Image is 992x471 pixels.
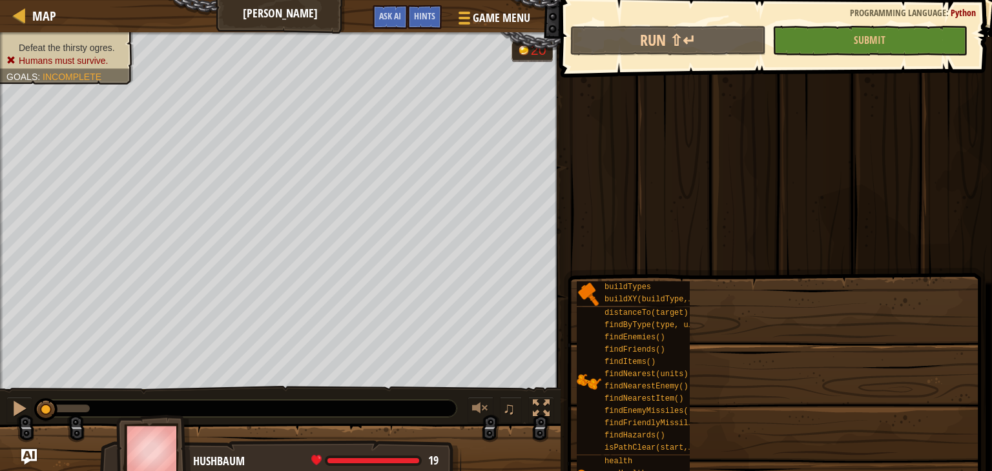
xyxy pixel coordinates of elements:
[473,10,530,26] span: Game Menu
[604,333,665,342] span: findEnemies()
[531,44,546,58] div: 20
[850,6,946,19] span: Programming language
[604,308,688,317] span: distanceTo(target)
[6,397,32,423] button: Ctrl + P: Pause
[577,283,601,307] img: portrait.png
[951,6,976,19] span: Python
[604,295,716,304] span: buildXY(buildType, x, y)
[512,40,553,62] div: Team 'humans' has 20 gold.
[604,406,693,416] span: findEnemyMissiles()
[604,357,656,366] span: findItems()
[946,6,951,19] span: :
[528,397,554,423] button: Toggle fullscreen
[193,453,448,470] div: Hushbaum
[604,345,665,354] span: findFriends()
[772,26,967,55] button: Submit
[502,399,515,418] span: ♫
[604,431,665,440] span: findHazards()
[32,7,56,25] span: Map
[577,370,601,394] img: portrait.png
[414,10,435,22] span: Hints
[428,452,439,468] span: 19
[26,7,56,25] a: Map
[468,397,493,423] button: Adjust volume
[21,449,37,465] button: Ask AI
[6,54,124,67] li: Humans must survive.
[604,394,683,403] span: findNearestItem()
[6,41,124,54] li: Defeat the thirsty ogres.
[43,72,101,82] span: Incomplete
[6,72,37,82] span: Goals
[604,419,707,428] span: findFriendlyMissiles()
[570,26,765,55] button: Run ⇧↵
[500,397,522,423] button: ♫
[604,370,688,379] span: findNearest(units)
[37,72,43,82] span: :
[604,382,688,391] span: findNearestEnemy()
[311,455,439,466] div: health: 18.9 / 18.9
[604,321,712,330] span: findByType(type, units)
[854,33,885,47] span: Submit
[19,43,115,53] span: Defeat the thirsty ogres.
[379,10,401,22] span: Ask AI
[373,5,408,29] button: Ask AI
[604,457,632,466] span: health
[19,55,108,66] span: Humans must survive.
[448,5,538,35] button: Game Menu
[604,443,712,452] span: isPathClear(start, end)
[604,283,651,292] span: buildTypes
